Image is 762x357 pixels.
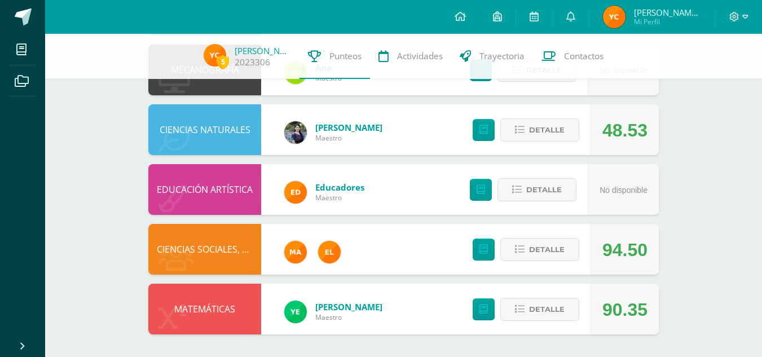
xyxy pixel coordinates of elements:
img: 9707f2963cb39e9fa71a3304059e7fc3.png [603,6,626,28]
span: Contactos [564,50,604,62]
div: MATEMÁTICAS [148,284,261,334]
span: Detalle [529,239,565,260]
span: Maestro [315,193,364,202]
a: 2023306 [235,56,270,68]
span: No disponible [600,186,648,195]
button: Detalle [500,238,579,261]
a: [PERSON_NAME] [315,301,382,312]
div: 94.50 [602,224,648,275]
span: Punteos [329,50,362,62]
a: Trayectoria [451,34,533,79]
div: CIENCIAS NATURALES [148,104,261,155]
span: Mi Perfil [634,17,702,27]
img: 9707f2963cb39e9fa71a3304059e7fc3.png [204,44,226,67]
img: b2b209b5ecd374f6d147d0bc2cef63fa.png [284,121,307,144]
span: Detalle [529,299,565,320]
a: [PERSON_NAME] [235,45,291,56]
div: 48.53 [602,105,648,156]
button: Detalle [500,118,579,142]
span: Maestro [315,133,382,143]
img: 266030d5bbfb4fab9f05b9da2ad38396.png [284,241,307,263]
div: 90.35 [602,284,648,335]
span: [PERSON_NAME] [PERSON_NAME] [634,7,702,18]
a: [PERSON_NAME] [315,122,382,133]
span: Trayectoria [479,50,525,62]
img: ed927125212876238b0630303cb5fd71.png [284,181,307,204]
a: Actividades [370,34,451,79]
a: Punteos [299,34,370,79]
span: Actividades [397,50,443,62]
div: EDUCACIÓN ARTÍSTICA [148,164,261,215]
button: Detalle [500,298,579,321]
span: Detalle [526,179,562,200]
div: CIENCIAS SOCIALES, FORMACIÓN CIUDADANA E INTERCULTURALIDAD [148,224,261,275]
span: Detalle [529,120,565,140]
span: Maestro [315,312,382,322]
a: Contactos [533,34,612,79]
span: 5 [217,55,229,69]
img: 31c982a1c1d67d3c4d1e96adbf671f86.png [318,241,341,263]
img: dfa1fd8186729af5973cf42d94c5b6ba.png [284,301,307,323]
button: Detalle [497,178,576,201]
a: Educadores [315,182,364,193]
